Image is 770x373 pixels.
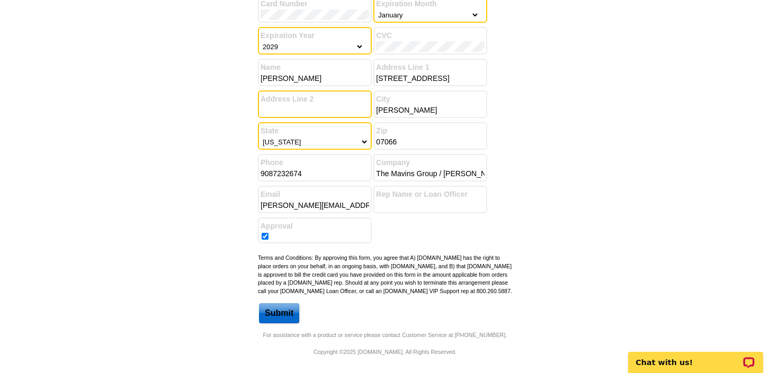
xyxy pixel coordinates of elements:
[376,94,485,105] label: City
[258,254,512,294] small: Terms and Conditions: By approving this form, you agree that A) [DOMAIN_NAME] has the right to pl...
[261,94,369,105] label: Address Line 2
[621,340,770,373] iframe: LiveChat chat widget
[376,157,485,168] label: Company
[261,125,369,137] label: State
[376,189,485,200] label: Rep Name or Loan Officer
[376,30,485,41] label: CVC
[261,189,369,200] label: Email
[261,221,369,232] label: Approval
[376,125,485,137] label: Zip
[261,62,369,73] label: Name
[261,30,369,41] label: Expiration Year
[376,62,485,73] label: Address Line 1
[261,157,369,168] label: Phone
[259,303,299,323] input: Submit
